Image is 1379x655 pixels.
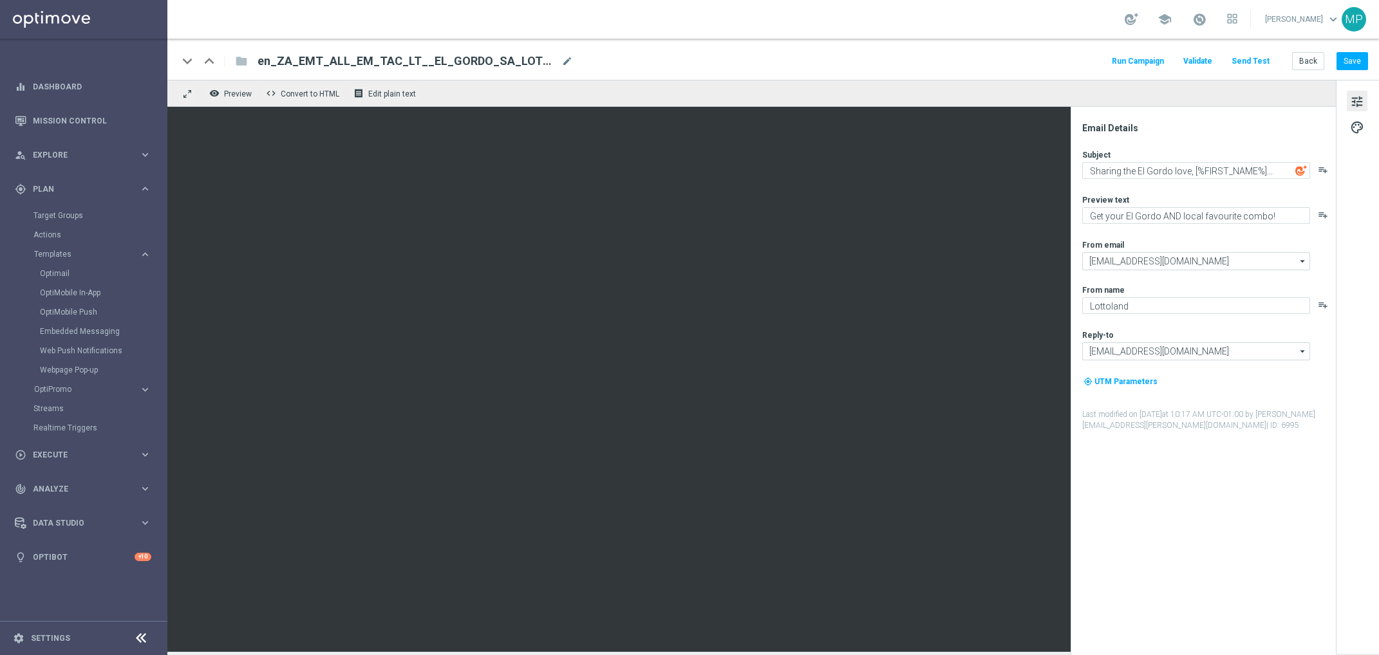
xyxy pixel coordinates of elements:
div: Templates [34,250,139,258]
div: Explore [15,149,139,161]
button: Data Studio keyboard_arrow_right [14,518,152,528]
a: OptiMobile Push [40,307,134,317]
div: Email Details [1082,122,1335,134]
a: Optimail [40,268,134,279]
div: Data Studio [15,517,139,529]
span: OptiPromo [34,385,126,393]
a: Embedded Messaging [40,326,134,337]
div: Embedded Messaging [40,322,166,341]
button: tune [1347,91,1367,111]
label: Preview text [1082,195,1129,205]
i: settings [13,632,24,644]
i: track_changes [15,483,26,495]
div: Actions [33,225,166,244]
button: lightbulb Optibot +10 [14,552,152,562]
a: Streams [33,403,134,414]
button: Run Campaign [1110,53,1166,70]
span: en_ZA_EMT_ALL_EM_TAC_LT__EL_GORDO_SA_LOTTO_COMBO_LOW_VALUE [258,53,556,69]
i: receipt [353,88,364,98]
input: Select [1082,342,1310,360]
button: playlist_add [1318,165,1328,175]
button: Send Test [1230,53,1271,70]
label: Last modified on [DATE] at 10:17 AM UTC-01:00 by [PERSON_NAME][EMAIL_ADDRESS][PERSON_NAME][DOMAIN... [1082,409,1335,431]
i: keyboard_arrow_right [139,149,151,161]
span: school [1158,12,1172,26]
i: my_location [1083,377,1093,386]
div: Optimail [40,264,166,283]
span: Execute [33,451,139,459]
i: arrow_drop_down [1297,253,1309,270]
i: keyboard_arrow_right [139,448,151,461]
button: code Convert to HTML [263,85,345,102]
input: Select [1082,252,1310,270]
button: my_location UTM Parameters [1082,374,1159,389]
button: play_circle_outline Execute keyboard_arrow_right [14,450,152,460]
div: person_search Explore keyboard_arrow_right [14,150,152,160]
a: Realtime Triggers [33,423,134,433]
a: Dashboard [33,69,151,104]
div: OptiPromo [33,380,166,399]
div: Mission Control [15,104,151,138]
a: Web Push Notifications [40,346,134,356]
div: OptiMobile Push [40,302,166,322]
span: Data Studio [33,519,139,527]
i: equalizer [15,81,26,93]
i: person_search [15,149,26,161]
div: Templates [33,244,166,380]
div: OptiPromo [34,385,139,393]
span: Plan [33,185,139,193]
div: Optibot [15,540,151,574]
button: playlist_add [1318,300,1328,310]
i: lightbulb [15,551,26,563]
span: tune [1350,93,1364,110]
span: Validate [1183,57,1212,66]
div: +10 [135,553,151,561]
a: Optibot [33,540,135,574]
div: OptiMobile In-App [40,283,166,302]
span: Preview [224,89,252,98]
i: arrow_drop_down [1297,343,1309,360]
span: keyboard_arrow_down [1326,12,1340,26]
a: Mission Control [33,104,151,138]
button: Templates keyboard_arrow_right [33,249,152,259]
i: keyboard_arrow_right [139,517,151,529]
div: Target Groups [33,206,166,225]
label: Subject [1082,150,1111,160]
span: Analyze [33,485,139,493]
button: track_changes Analyze keyboard_arrow_right [14,484,152,494]
span: Templates [34,250,126,258]
a: Webpage Pop-up [40,365,134,375]
i: remove_red_eye [209,88,220,98]
i: keyboard_arrow_right [139,383,151,396]
a: [PERSON_NAME]keyboard_arrow_down [1264,10,1342,29]
button: equalizer Dashboard [14,82,152,92]
i: gps_fixed [15,183,26,195]
label: From name [1082,285,1125,295]
img: optiGenie.svg [1295,165,1307,176]
button: gps_fixed Plan keyboard_arrow_right [14,184,152,194]
span: | ID: 6995 [1266,421,1299,430]
div: Streams [33,399,166,418]
a: OptiMobile In-App [40,288,134,298]
div: Web Push Notifications [40,341,166,360]
div: Plan [15,183,139,195]
label: Reply-to [1082,330,1114,340]
span: Explore [33,151,139,159]
div: Realtime Triggers [33,418,166,438]
span: Edit plain text [368,89,416,98]
button: playlist_add [1318,210,1328,220]
div: Webpage Pop-up [40,360,166,380]
div: Analyze [15,483,139,495]
button: palette [1347,116,1367,137]
div: MP [1342,7,1366,32]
